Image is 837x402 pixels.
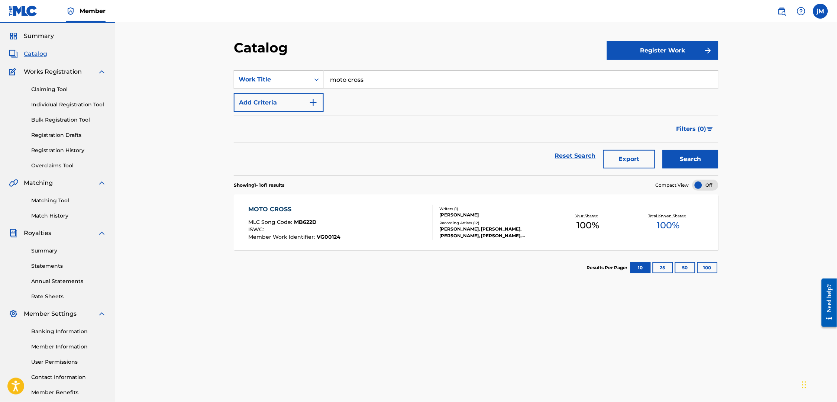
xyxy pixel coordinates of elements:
a: Reset Search [551,148,600,164]
span: Matching [24,179,53,187]
span: Compact View [656,182,689,189]
img: Royalties [9,229,18,238]
img: filter [707,127,713,131]
button: Search [663,150,718,168]
span: Catalog [24,49,47,58]
img: 9d2ae6d4665cec9f34b9.svg [309,98,318,107]
a: Claiming Tool [31,86,106,93]
a: MOTO CROSSMLC Song Code:MB622DISWC:Member Work Identifier:VG00124Writers (1)[PERSON_NAME]Recordin... [234,194,718,250]
a: Statements [31,262,106,270]
button: Register Work [607,41,718,60]
div: Recording Artists ( 12 ) [440,220,548,226]
span: Works Registration [24,67,82,76]
a: Contact Information [31,373,106,381]
a: Banking Information [31,328,106,335]
img: Catalog [9,49,18,58]
div: Help [794,4,809,19]
a: Member Benefits [31,389,106,396]
span: ISWC : [248,226,266,233]
button: Export [603,150,655,168]
iframe: Resource Center [817,272,837,334]
h2: Catalog [234,39,291,56]
a: Match History [31,212,106,220]
span: Royalties [24,229,51,238]
a: Bulk Registration Tool [31,116,106,124]
img: Matching [9,179,18,187]
a: Member Information [31,343,106,351]
a: Registration Drafts [31,131,106,139]
img: expand [97,309,106,318]
a: Individual Registration Tool [31,101,106,109]
a: Rate Sheets [31,293,106,300]
a: Registration History [31,147,106,154]
div: Drag [802,374,807,396]
span: Member [80,7,106,15]
div: MOTO CROSS [248,205,340,214]
img: expand [97,179,106,187]
p: Your Shares: [576,213,600,219]
img: search [778,7,786,16]
img: MLC Logo [9,6,38,16]
img: Summary [9,32,18,41]
p: Results Per Page: [587,264,629,271]
img: expand [97,67,106,76]
div: [PERSON_NAME], [PERSON_NAME], [PERSON_NAME], [PERSON_NAME], [PERSON_NAME] [440,226,548,239]
img: expand [97,229,106,238]
a: Public Search [775,4,789,19]
span: MB622D [294,219,317,225]
span: MLC Song Code : [248,219,294,225]
span: Summary [24,32,54,41]
button: Add Criteria [234,93,324,112]
span: 100 % [576,219,599,232]
span: VG00124 [317,234,340,240]
button: 25 [653,262,673,273]
p: Total Known Shares: [649,213,688,219]
a: Summary [31,247,106,255]
button: 100 [697,262,718,273]
div: User Menu [813,4,828,19]
span: 100 % [657,219,680,232]
p: Showing 1 - 1 of 1 results [234,182,284,189]
img: Member Settings [9,309,18,318]
button: 50 [675,262,695,273]
span: Member Settings [24,309,77,318]
a: User Permissions [31,358,106,366]
div: [PERSON_NAME] [440,212,548,218]
a: SummarySummary [9,32,54,41]
iframe: Chat Widget [800,366,837,402]
img: f7272a7cc735f4ea7f67.svg [704,46,712,55]
div: Work Title [239,75,306,84]
span: Filters ( 0 ) [676,125,707,134]
a: Overclaims Tool [31,162,106,170]
button: 10 [630,262,651,273]
a: Matching Tool [31,197,106,205]
form: Search Form [234,70,718,176]
a: Annual Statements [31,277,106,285]
button: Filters (0) [672,120,718,138]
img: Works Registration [9,67,19,76]
img: Top Rightsholder [66,7,75,16]
div: Writers ( 1 ) [440,206,548,212]
span: Member Work Identifier : [248,234,317,240]
a: CatalogCatalog [9,49,47,58]
img: help [797,7,806,16]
